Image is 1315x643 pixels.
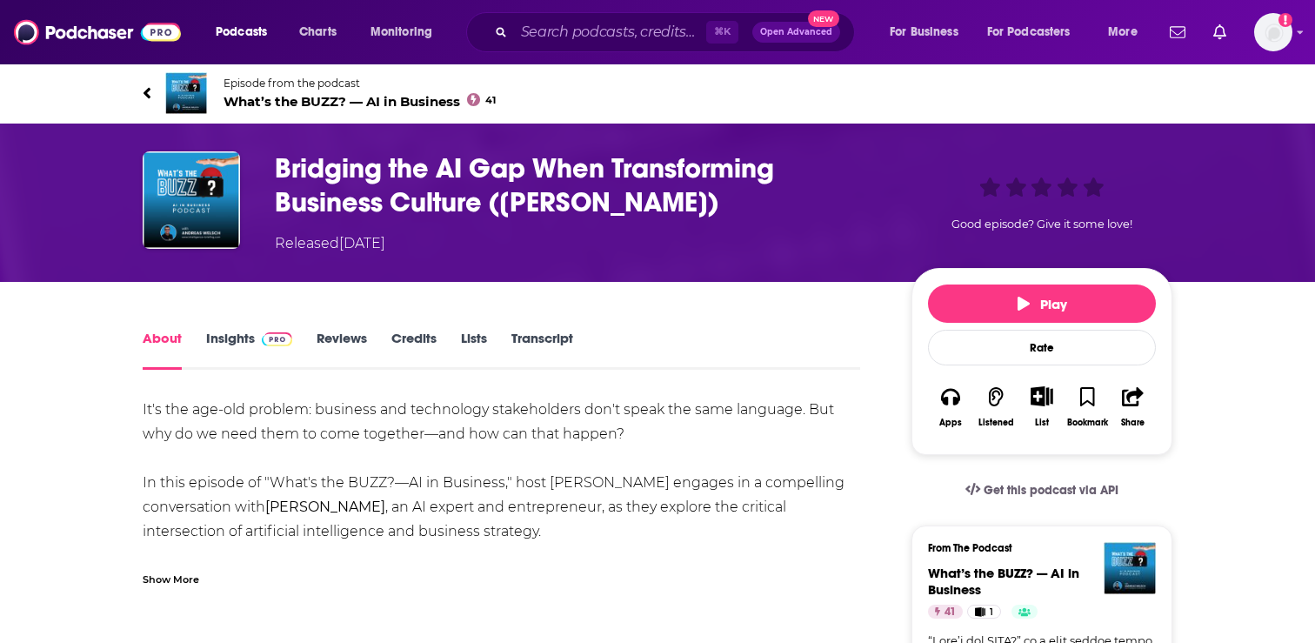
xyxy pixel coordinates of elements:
[370,20,432,44] span: Monitoring
[1111,375,1156,439] button: Share
[143,151,240,249] img: Bridging the AI Gap When Transforming Business Culture (Camila Manera)
[461,330,487,370] a: Lists
[1254,13,1292,51] span: Logged in as Marketing09
[928,565,1079,598] a: What’s the BUZZ? — AI in Business
[760,28,832,37] span: Open Advanced
[204,18,290,46] button: open menu
[1278,13,1292,27] svg: Add a profile image
[485,97,496,104] span: 41
[14,16,181,49] img: Podchaser - Follow, Share and Rate Podcasts
[928,330,1156,365] div: Rate
[978,418,1014,428] div: Listened
[317,330,367,370] a: Reviews
[265,499,385,515] b: [PERSON_NAME]
[976,18,1096,46] button: open menu
[1067,418,1108,428] div: Bookmark
[967,605,1001,619] a: 1
[1254,13,1292,51] button: Show profile menu
[483,12,871,52] div: Search podcasts, credits, & more...
[1018,296,1067,312] span: Play
[990,604,993,621] span: 1
[514,18,706,46] input: Search podcasts, credits, & more...
[262,332,292,346] img: Podchaser Pro
[1019,375,1065,439] div: Show More ButtonList
[224,77,496,90] span: Episode from the podcast
[1065,375,1110,439] button: Bookmark
[1121,418,1145,428] div: Share
[1104,542,1156,594] img: What’s the BUZZ? — AI in Business
[1096,18,1159,46] button: open menu
[206,330,292,370] a: InsightsPodchaser Pro
[275,151,884,219] h1: Bridging the AI Gap When Transforming Business Culture (Camila Manera)
[1254,13,1292,51] img: User Profile
[945,604,956,621] span: 41
[1206,17,1233,47] a: Show notifications dropdown
[706,21,738,44] span: ⌘ K
[951,218,1132,231] span: Good episode? Give it some love!
[928,542,1142,554] h3: From The Podcast
[752,22,840,43] button: Open AdvancedNew
[878,18,980,46] button: open menu
[890,20,958,44] span: For Business
[391,330,437,370] a: Credits
[165,72,207,114] img: What’s the BUZZ? — AI in Business
[928,375,973,439] button: Apps
[951,469,1132,512] a: Get this podcast via API
[1024,386,1059,405] button: Show More Button
[224,93,496,110] span: What’s the BUZZ? — AI in Business
[1108,20,1138,44] span: More
[984,483,1118,498] span: Get this podcast via API
[1163,17,1192,47] a: Show notifications dropdown
[808,10,839,27] span: New
[143,72,1172,114] a: What’s the BUZZ? — AI in BusinessEpisode from the podcastWhat’s the BUZZ? — AI in Business41
[987,20,1071,44] span: For Podcasters
[216,20,267,44] span: Podcasts
[288,18,347,46] a: Charts
[143,330,182,370] a: About
[275,233,385,254] div: Released [DATE]
[1035,417,1049,428] div: List
[299,20,337,44] span: Charts
[928,285,1156,323] button: Play
[973,375,1018,439] button: Listened
[939,418,962,428] div: Apps
[358,18,455,46] button: open menu
[511,330,573,370] a: Transcript
[928,605,963,619] a: 41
